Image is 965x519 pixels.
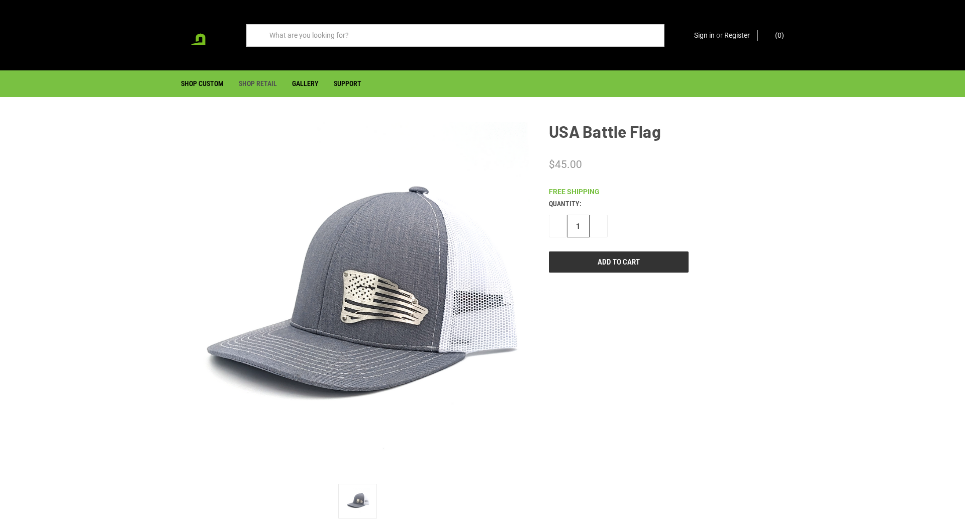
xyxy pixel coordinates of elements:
[694,30,715,41] a: Sign in
[549,199,782,209] label: Quantity:
[181,122,535,476] img: USA Battle Flag
[549,122,782,141] h1: USA Battle Flag
[765,30,784,41] a: Cart with 0 items
[724,30,750,41] a: Register
[181,11,231,59] img: BadgeCaps
[173,71,231,97] a: Shop Custom
[326,71,369,97] a: Support
[181,10,231,60] a: BadgeCaps
[549,158,582,170] span: $45.00
[549,251,689,273] input: Add to Cart
[716,31,723,39] span: or
[778,31,782,39] span: 0
[284,71,326,97] a: Gallery
[345,488,370,513] img: USA Battle Flag
[246,24,664,47] input: What are you looking for?
[231,71,284,97] a: Shop Retail
[549,188,600,196] strong: Free Shipping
